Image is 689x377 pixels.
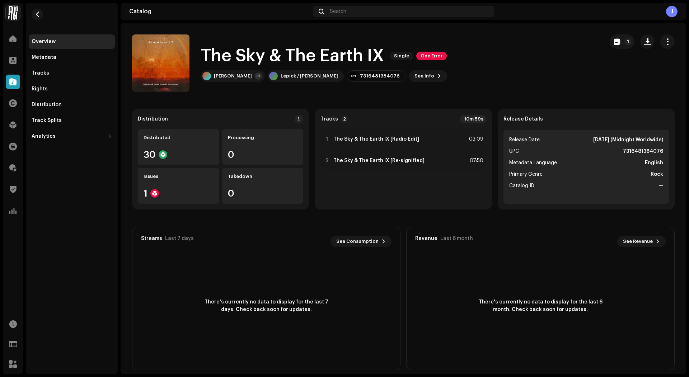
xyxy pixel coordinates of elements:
h1: The Sky & The Earth IX [201,44,384,67]
div: Tracks [32,70,49,76]
div: 10m 59s [460,115,486,123]
button: See Consumption [331,236,392,247]
div: 7316481384076 [360,73,400,79]
span: See Revenue [623,234,653,249]
re-m-nav-item: Overview [29,34,115,49]
div: 07:50 [468,156,483,165]
div: Last 6 month [440,236,473,241]
re-m-nav-item: Metadata [29,50,115,65]
div: [PERSON_NAME] [214,73,252,79]
button: See Revenue [617,236,666,247]
div: Metadata [32,55,56,60]
span: UPC [509,147,519,156]
div: Overview [32,39,56,44]
strong: Rock [651,170,663,179]
strong: The Sky & The Earth IX [Re-signified] [333,158,425,164]
button: See Info [409,70,447,82]
strong: Release Details [503,116,543,122]
p-badge: 2 [341,116,348,122]
span: Primary Genre [509,170,543,179]
span: Release Date [509,136,540,144]
re-m-nav-item: Track Splits [29,113,115,128]
re-m-nav-dropdown: Analytics [29,129,115,143]
re-m-nav-item: Rights [29,82,115,96]
strong: Tracks [320,116,338,122]
div: J [666,6,678,17]
div: Catalog [129,9,310,14]
strong: 7316481384076 [623,147,663,156]
re-m-nav-item: Distribution [29,98,115,112]
div: +2 [255,72,262,80]
div: Lepick / [PERSON_NAME] [281,73,338,79]
div: Revenue [415,236,437,241]
strong: The Sky & The Earth IX [Radio Edit] [333,136,419,142]
re-m-nav-item: Tracks [29,66,115,80]
span: See Info [414,69,434,83]
div: Distribution [32,102,62,108]
div: Distributed [144,135,214,141]
span: There's currently no data to display for the last 7 days. Check back soon for updates. [202,298,331,314]
div: Issues [144,174,214,179]
div: Last 7 days [165,236,194,241]
span: Single [390,52,413,60]
span: Metadata Language [509,159,557,167]
button: 1 [610,34,634,49]
div: Analytics [32,133,56,139]
div: Takedown [228,174,298,179]
span: One Error [416,52,447,60]
span: Catalog ID [509,182,534,190]
div: Distribution [138,116,168,122]
img: 7c8e417d-4621-4348-b0f5-c88613d5c1d3 [6,6,20,20]
strong: English [645,159,663,167]
strong: [DATE] (Midnight Worldwide) [593,136,663,144]
strong: — [658,182,663,190]
div: Processing [228,135,298,141]
div: 03:09 [468,135,483,143]
span: See Consumption [336,234,379,249]
div: Streams [141,236,162,241]
div: Rights [32,86,48,92]
span: Search [330,9,346,14]
span: There's currently no data to display for the last 6 month. Check back soon for updates. [476,298,605,314]
p-badge: 1 [624,38,632,45]
div: Track Splits [32,118,62,123]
